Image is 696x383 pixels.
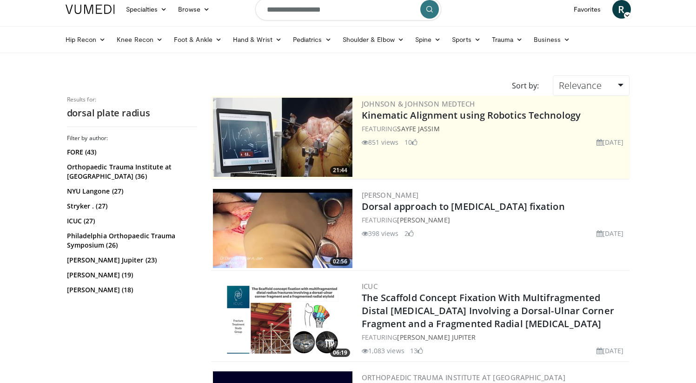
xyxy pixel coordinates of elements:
a: Business [528,30,576,49]
span: 21:44 [330,166,350,175]
a: 06:19 [213,280,352,359]
div: FEATURING [362,332,628,342]
a: Knee Recon [111,30,168,49]
a: [PERSON_NAME] [362,190,419,200]
a: Shoulder & Elbow [337,30,410,49]
a: ICUC [362,282,378,291]
a: ICUC (27) [67,216,195,226]
span: 02:56 [330,257,350,266]
img: 44ea742f-4847-4f07-853f-8a642545db05.300x170_q85_crop-smart_upscale.jpg [213,189,352,268]
a: Orthopaedic Trauma Institute at [GEOGRAPHIC_DATA] [362,373,566,382]
li: 398 views [362,228,399,238]
a: Hand & Wrist [227,30,287,49]
a: Sayfe Jassim [397,124,439,133]
a: [PERSON_NAME] Jupiter (23) [67,255,195,265]
img: 85482610-0380-4aae-aa4a-4a9be0c1a4f1.300x170_q85_crop-smart_upscale.jpg [213,98,352,177]
li: 851 views [362,137,399,147]
a: Johnson & Johnson MedTech [362,99,475,108]
li: 2 [404,228,414,238]
a: Dorsal approach to [MEDICAL_DATA] fixation [362,200,565,213]
a: Hip Recon [60,30,112,49]
a: Relevance [553,75,629,96]
span: 06:19 [330,349,350,357]
span: Relevance [559,79,602,92]
a: [PERSON_NAME] [397,215,450,224]
a: FORE (43) [67,148,195,157]
a: The Scaffold Concept Fixation With Multifragmented Distal [MEDICAL_DATA] Involving a Dorsal-Ulnar... [362,291,614,330]
a: [PERSON_NAME] (19) [67,270,195,280]
a: Orthopaedic Trauma Institute at [GEOGRAPHIC_DATA] (36) [67,162,195,181]
div: FEATURING [362,124,628,134]
p: Results for: [67,96,197,103]
li: 13 [410,346,423,356]
img: VuMedi Logo [66,5,115,14]
h3: Filter by author: [67,134,197,142]
a: [PERSON_NAME] (18) [67,285,195,295]
li: 10 [404,137,418,147]
a: Sports [446,30,486,49]
h2: dorsal plate radius [67,107,197,119]
a: Stryker . (27) [67,202,195,211]
div: Sort by: [505,75,546,96]
a: Pediatrics [287,30,337,49]
div: FEATURING [362,215,628,225]
li: [DATE] [597,228,624,238]
li: [DATE] [597,346,624,356]
li: [DATE] [597,137,624,147]
a: NYU Langone (27) [67,187,195,196]
a: Kinematic Alignment using Robotics Technology [362,109,581,121]
a: 02:56 [213,189,352,268]
a: [PERSON_NAME] Jupiter [397,333,476,342]
a: Trauma [486,30,529,49]
a: 21:44 [213,98,352,177]
img: 67694029-93d5-42aa-87fd-b8c6c924b8d5.png.300x170_q85_crop-smart_upscale.png [213,280,352,359]
a: Spine [410,30,446,49]
a: Philadelphia Orthopaedic Trauma Symposium (26) [67,231,195,250]
a: Foot & Ankle [168,30,227,49]
li: 1,083 views [362,346,404,356]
